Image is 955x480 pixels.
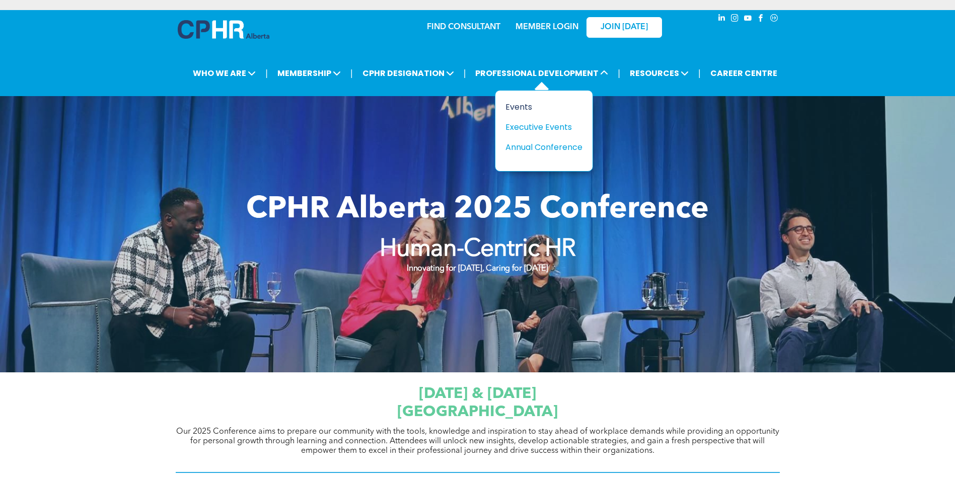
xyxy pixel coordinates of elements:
[516,23,578,31] a: MEMBER LOGIN
[618,63,620,84] li: |
[407,265,548,273] strong: Innovating for [DATE], Caring for [DATE]
[427,23,500,31] a: FIND CONSULTANT
[756,13,767,26] a: facebook
[505,141,582,153] a: Annual Conference
[178,20,269,39] img: A blue and white logo for cp alberta
[265,63,268,84] li: |
[246,195,709,225] span: CPHR Alberta 2025 Conference
[586,17,662,38] a: JOIN [DATE]
[698,63,701,84] li: |
[505,101,582,113] a: Events
[397,405,558,420] span: [GEOGRAPHIC_DATA]
[743,13,754,26] a: youtube
[707,64,780,83] a: CAREER CENTRE
[627,64,692,83] span: RESOURCES
[419,386,536,402] span: [DATE] & [DATE]
[380,237,576,262] strong: Human-Centric HR
[505,101,575,113] div: Events
[472,64,611,83] span: PROFESSIONAL DEVELOPMENT
[505,141,575,153] div: Annual Conference
[350,63,353,84] li: |
[769,13,780,26] a: Social network
[601,23,648,32] span: JOIN [DATE]
[274,64,344,83] span: MEMBERSHIP
[716,13,727,26] a: linkedin
[359,64,457,83] span: CPHR DESIGNATION
[464,63,466,84] li: |
[729,13,741,26] a: instagram
[190,64,259,83] span: WHO WE ARE
[505,121,582,133] a: Executive Events
[505,121,575,133] div: Executive Events
[176,428,779,455] span: Our 2025 Conference aims to prepare our community with the tools, knowledge and inspiration to st...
